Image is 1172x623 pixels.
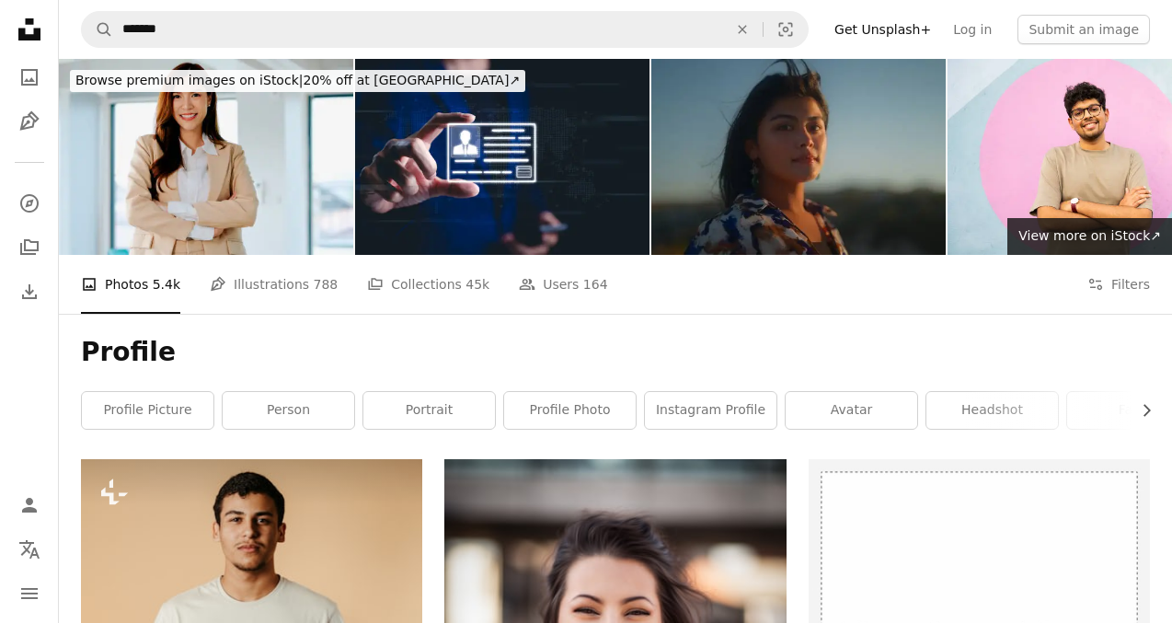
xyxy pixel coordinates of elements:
[11,575,48,612] button: Menu
[59,59,353,255] img: Portrait of Confident Businesswoman Standing in Office
[1130,392,1150,429] button: scroll list to the right
[583,274,608,294] span: 164
[11,103,48,140] a: Illustrations
[645,392,776,429] a: instagram profile
[59,59,536,103] a: Browse premium images on iStock|20% off at [GEOGRAPHIC_DATA]↗
[504,392,636,429] a: profile photo
[926,392,1058,429] a: headshot
[722,12,763,47] button: Clear
[75,73,303,87] span: Browse premium images on iStock |
[942,15,1003,44] a: Log in
[81,11,809,48] form: Find visuals sitewide
[465,274,489,294] span: 45k
[355,59,649,255] img: Digital identity card concept. Businessman holds glowing digital identity card, symbolizing digit...
[210,255,338,314] a: Illustrations 788
[82,392,213,429] a: profile picture
[11,531,48,568] button: Language
[223,392,354,429] a: person
[764,12,808,47] button: Visual search
[519,255,607,314] a: Users 164
[1007,218,1172,255] a: View more on iStock↗
[11,59,48,96] a: Photos
[81,336,1150,369] h1: Profile
[11,273,48,310] a: Download History
[1087,255,1150,314] button: Filters
[823,15,942,44] a: Get Unsplash+
[11,185,48,222] a: Explore
[1018,228,1161,243] span: View more on iStock ↗
[11,229,48,266] a: Collections
[651,59,946,255] img: Portrait of beautiful multiracial tourist woman during sunset on top of hill
[82,12,113,47] button: Search Unsplash
[11,487,48,524] a: Log in / Sign up
[314,274,339,294] span: 788
[363,392,495,429] a: portrait
[786,392,917,429] a: avatar
[1017,15,1150,44] button: Submit an image
[75,73,520,87] span: 20% off at [GEOGRAPHIC_DATA] ↗
[81,565,422,582] a: a man in a white shirt is posing for a picture
[367,255,489,314] a: Collections 45k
